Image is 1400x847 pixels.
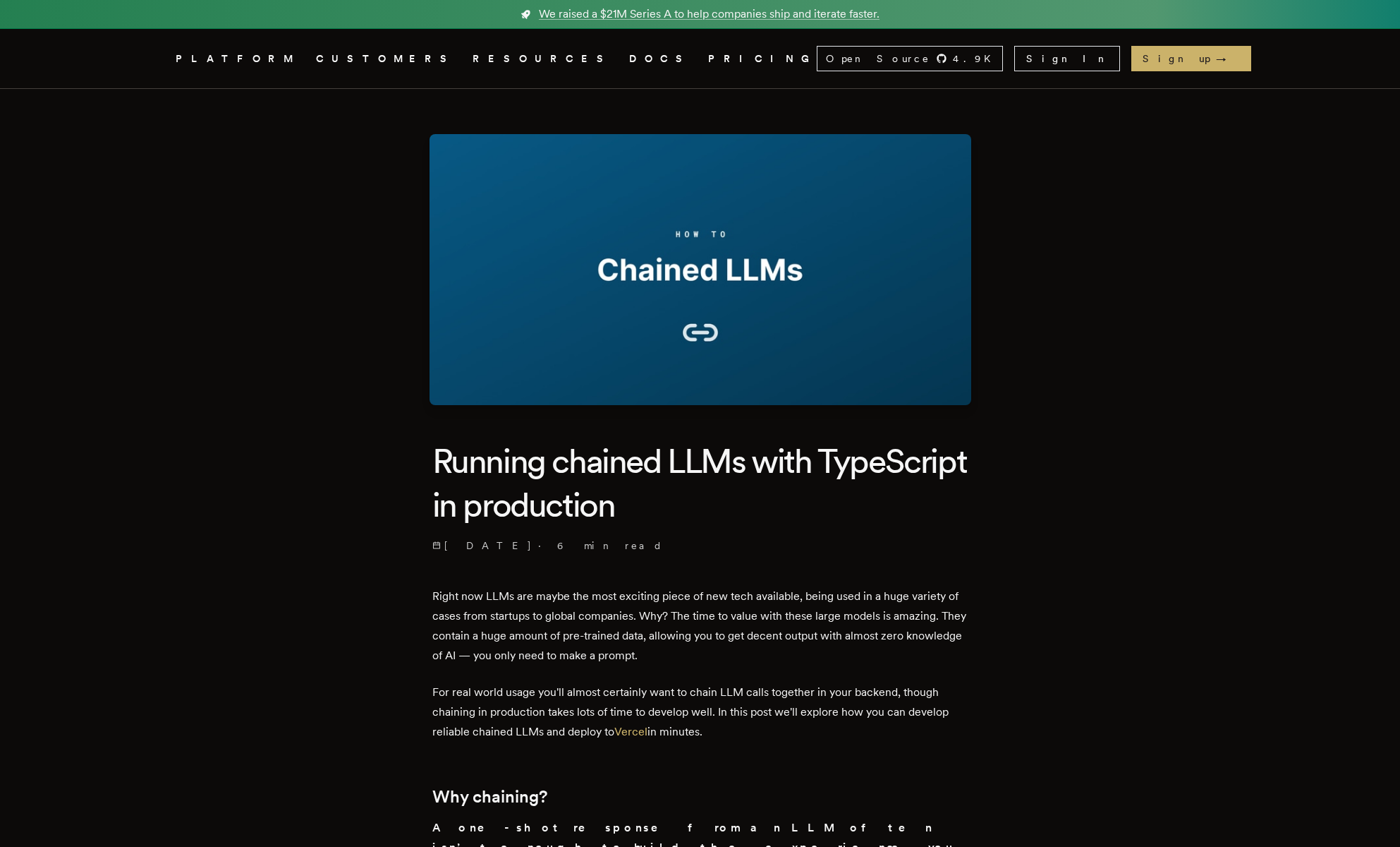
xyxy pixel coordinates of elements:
a: PRICING [708,50,817,68]
p: For real world usage you'll almost certainly want to chain LLM calls together in your backend, th... [432,683,968,742]
span: Open Source [826,52,930,66]
a: CUSTOMERS [316,50,456,68]
a: Sign up [1131,46,1251,71]
h1: Running chained LLMs with TypeScript in production [432,439,968,527]
p: · [432,539,968,553]
button: PLATFORM [176,50,299,68]
h2: Why chaining? [432,787,968,807]
span: → [1216,52,1240,66]
a: Sign In [1014,46,1120,71]
a: Vercel [614,725,647,738]
p: Right now LLMs are maybe the most exciting piece of new tech available, being used in a huge vari... [432,587,968,666]
span: 6 min read [557,539,663,553]
span: 4.9 K [953,52,999,66]
a: DOCS [629,50,691,68]
nav: Global [136,29,1265,88]
span: [DATE] [432,539,532,553]
span: We raised a $21M Series A to help companies ship and iterate faster. [539,6,879,23]
img: Featured image for Running chained LLMs with TypeScript in production blog post [430,134,971,405]
button: RESOURCES [473,50,612,68]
